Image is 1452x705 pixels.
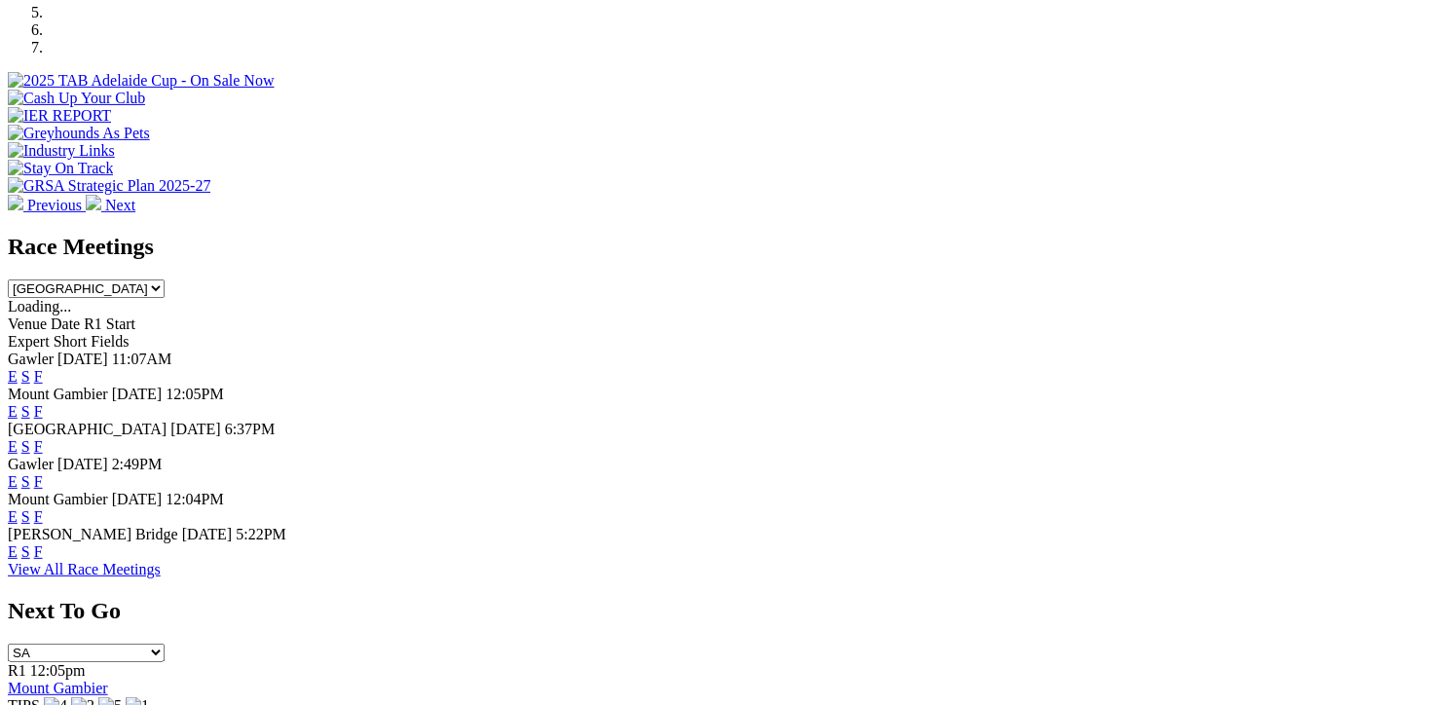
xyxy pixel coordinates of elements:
span: Expert [8,333,50,350]
span: Gawler [8,456,54,472]
img: Stay On Track [8,160,113,177]
span: [GEOGRAPHIC_DATA] [8,421,167,437]
span: [DATE] [182,526,233,542]
span: [DATE] [112,491,163,507]
span: R1 [8,662,26,679]
h2: Race Meetings [8,234,1444,260]
a: F [34,368,43,385]
span: Next [105,197,135,213]
span: 11:07AM [112,351,172,367]
span: 2:49PM [112,456,163,472]
a: S [21,403,30,420]
span: Loading... [8,298,71,315]
span: [PERSON_NAME] Bridge [8,526,178,542]
img: chevron-right-pager-white.svg [86,195,101,210]
span: 12:04PM [166,491,224,507]
a: Next [86,197,135,213]
span: 12:05PM [166,386,224,402]
span: 5:22PM [236,526,286,542]
span: 12:05pm [30,662,86,679]
img: Industry Links [8,142,115,160]
a: Mount Gambier [8,680,108,696]
img: chevron-left-pager-white.svg [8,195,23,210]
a: E [8,403,18,420]
span: Fields [91,333,129,350]
span: Previous [27,197,82,213]
span: Venue [8,315,47,332]
a: F [34,543,43,560]
span: Short [54,333,88,350]
img: IER REPORT [8,107,111,125]
a: Previous [8,197,86,213]
span: [DATE] [112,386,163,402]
span: Mount Gambier [8,491,108,507]
a: S [21,508,30,525]
span: [DATE] [57,351,108,367]
img: Cash Up Your Club [8,90,145,107]
h2: Next To Go [8,598,1444,624]
a: E [8,438,18,455]
span: Gawler [8,351,54,367]
a: S [21,438,30,455]
span: Mount Gambier [8,386,108,402]
img: 2025 TAB Adelaide Cup - On Sale Now [8,72,275,90]
a: E [8,543,18,560]
a: S [21,368,30,385]
a: View All Race Meetings [8,561,161,577]
a: F [34,403,43,420]
a: S [21,473,30,490]
span: Date [51,315,80,332]
a: S [21,543,30,560]
span: [DATE] [170,421,221,437]
a: E [8,508,18,525]
span: 6:37PM [225,421,276,437]
a: F [34,438,43,455]
span: R1 Start [84,315,135,332]
img: GRSA Strategic Plan 2025-27 [8,177,210,195]
a: E [8,473,18,490]
a: E [8,368,18,385]
a: F [34,473,43,490]
img: Greyhounds As Pets [8,125,150,142]
a: F [34,508,43,525]
span: [DATE] [57,456,108,472]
